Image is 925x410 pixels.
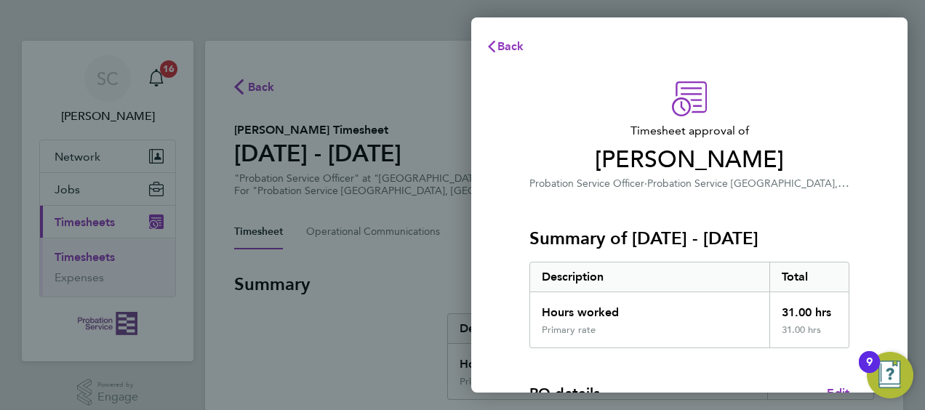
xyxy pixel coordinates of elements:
div: 9 [866,362,873,381]
span: [PERSON_NAME] [529,145,849,174]
a: Edit [827,385,849,402]
button: Open Resource Center, 9 new notifications [867,352,913,398]
div: Description [530,262,769,292]
div: Summary of 22 - 28 Sep 2025 [529,262,849,348]
div: Hours worked [530,292,769,324]
div: 31.00 hrs [769,292,849,324]
div: Primary rate [542,324,596,336]
span: Timesheet approval of [529,122,849,140]
div: Total [769,262,849,292]
span: Back [497,39,524,53]
h4: PO details [529,383,600,403]
span: Edit [827,386,849,400]
button: Back [471,32,539,61]
div: 31.00 hrs [769,324,849,347]
span: · [644,177,647,190]
h3: Summary of [DATE] - [DATE] [529,227,849,250]
span: Probation Service Officer [529,177,644,190]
